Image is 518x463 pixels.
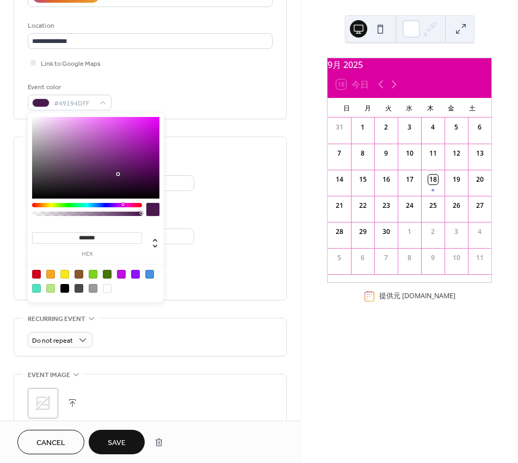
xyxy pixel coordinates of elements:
[46,284,55,293] div: #B8E986
[475,122,485,132] div: 6
[441,98,461,118] div: 金
[75,284,83,293] div: #4A4A4A
[475,253,485,263] div: 11
[46,270,55,279] div: #F5A623
[399,98,420,118] div: 水
[89,270,97,279] div: #7ED321
[428,227,438,237] div: 2
[462,98,483,118] div: 土
[452,227,461,237] div: 3
[89,284,97,293] div: #9B9B9B
[117,270,126,279] div: #BD10E0
[381,227,391,237] div: 30
[32,251,142,257] label: hex
[32,270,41,279] div: #D0021B
[131,270,140,279] div: #9013FE
[405,253,415,263] div: 8
[405,175,415,184] div: 17
[108,437,126,449] span: Save
[335,253,344,263] div: 5
[381,122,391,132] div: 2
[428,122,438,132] div: 4
[336,98,357,118] div: 日
[452,201,461,211] div: 26
[381,149,391,158] div: 9
[475,149,485,158] div: 13
[60,270,69,279] div: #F8E71C
[358,149,368,158] div: 8
[60,284,69,293] div: #000000
[452,253,461,263] div: 10
[103,270,112,279] div: #417505
[358,227,368,237] div: 29
[335,149,344,158] div: 7
[358,253,368,263] div: 6
[335,175,344,184] div: 14
[32,284,41,293] div: #50E3C2
[28,388,58,418] div: ;
[358,122,368,132] div: 1
[428,253,438,263] div: 9
[381,253,391,263] div: 7
[475,175,485,184] div: 20
[358,175,368,184] div: 15
[402,291,455,300] a: [DOMAIN_NAME]
[378,98,399,118] div: 火
[335,201,344,211] div: 21
[475,227,485,237] div: 4
[452,149,461,158] div: 12
[381,175,391,184] div: 16
[452,175,461,184] div: 19
[379,291,455,301] div: 提供元
[28,369,70,381] span: Event image
[335,122,344,132] div: 31
[41,58,101,70] span: Link to Google Maps
[452,122,461,132] div: 5
[420,98,441,118] div: 木
[357,98,378,118] div: 月
[145,270,154,279] div: #4A90E2
[328,58,491,71] div: 9月 2025
[405,227,415,237] div: 1
[28,82,109,93] div: Event color
[335,227,344,237] div: 28
[358,201,368,211] div: 22
[428,175,438,184] div: 18
[405,122,415,132] div: 3
[28,20,270,32] div: Location
[54,98,94,109] span: #49194DFF
[36,437,65,449] span: Cancel
[405,149,415,158] div: 10
[103,284,112,293] div: #FFFFFF
[475,201,485,211] div: 27
[89,430,145,454] button: Save
[381,201,391,211] div: 23
[428,201,438,211] div: 25
[17,430,84,454] button: Cancel
[32,335,73,347] span: Do not repeat
[28,313,85,325] span: Recurring event
[428,149,438,158] div: 11
[75,270,83,279] div: #8B572A
[405,201,415,211] div: 24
